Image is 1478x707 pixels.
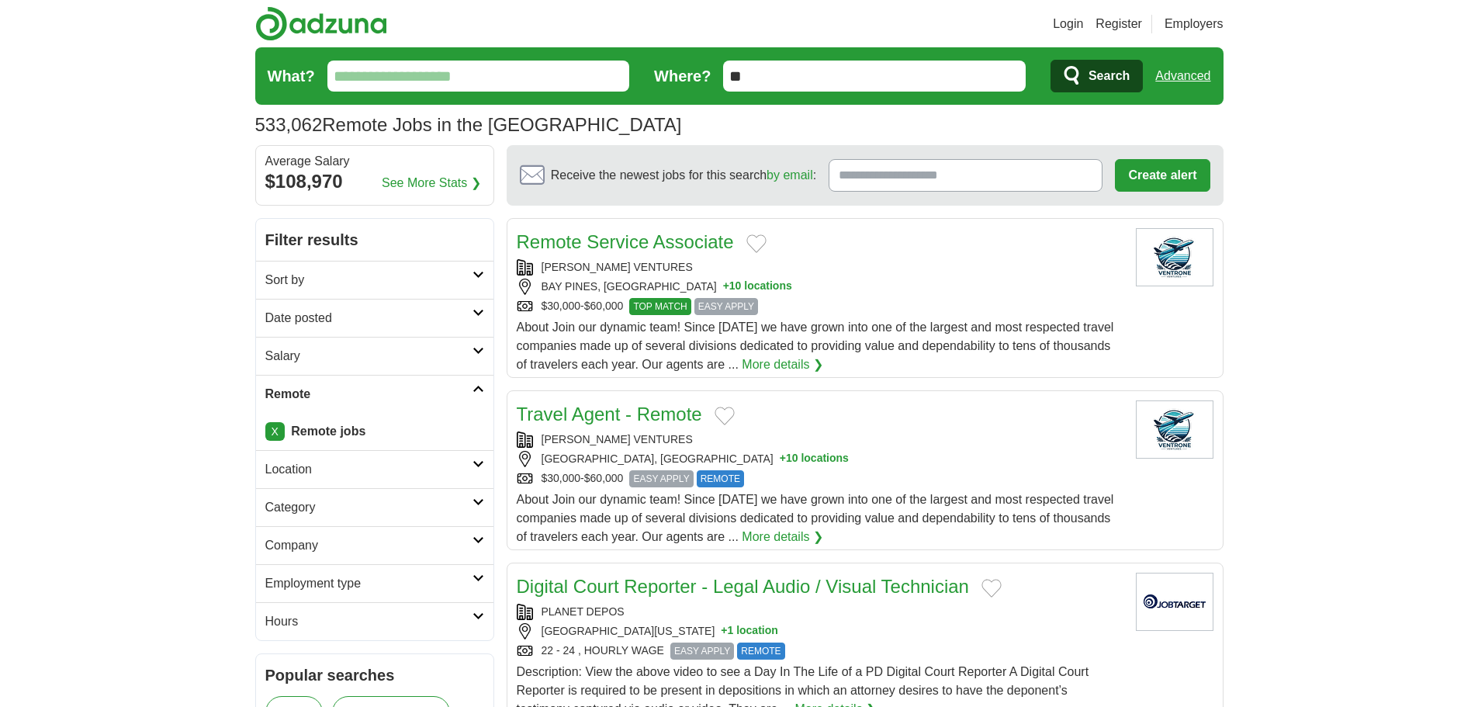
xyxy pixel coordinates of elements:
span: + [780,451,786,467]
div: $30,000-$60,000 [517,298,1123,315]
a: Location [256,450,493,488]
h2: Date posted [265,309,472,328]
a: X [265,422,285,441]
a: Salary [256,337,493,375]
span: EASY APPLY [694,298,758,315]
a: Remote [256,375,493,413]
span: About Join our dynamic team! Since [DATE] we have grown into one of the largest and most respecte... [517,321,1114,371]
h2: Hours [265,612,472,631]
span: 533,062 [255,111,323,139]
a: Travel Agent - Remote [517,404,702,425]
a: See More Stats ❯ [382,174,481,192]
strong: Remote jobs [291,425,365,438]
h2: Company [265,536,472,555]
label: What? [268,64,315,88]
span: EASY APPLY [670,643,734,660]
a: Date posted [256,299,493,337]
button: Add to favorite jobs [746,234,767,253]
h2: Remote [265,385,472,404]
button: Add to favorite jobs [981,579,1002,598]
h2: Location [265,460,472,479]
a: Sort by [256,261,493,299]
div: [PERSON_NAME] VENTURES [517,431,1123,448]
span: REMOTE [737,643,784,660]
button: +1 location [721,623,778,639]
span: Search [1089,61,1130,92]
a: Employment type [256,564,493,602]
span: EASY APPLY [629,470,693,487]
div: [PERSON_NAME] VENTURES [517,259,1123,276]
a: Remote Service Associate [517,231,734,252]
button: Create alert [1115,159,1210,192]
div: BAY PINES, [GEOGRAPHIC_DATA] [517,279,1123,295]
div: [GEOGRAPHIC_DATA][US_STATE] [517,623,1123,639]
span: Receive the newest jobs for this search : [551,166,816,185]
a: Register [1096,15,1142,33]
span: TOP MATCH [629,298,691,315]
span: + [723,279,729,295]
a: More details ❯ [742,528,823,546]
a: Category [256,488,493,526]
a: Login [1053,15,1083,33]
div: $108,970 [265,168,484,196]
div: $30,000-$60,000 [517,470,1123,487]
h1: Remote Jobs in the [GEOGRAPHIC_DATA] [255,114,682,135]
h2: Popular searches [265,664,484,687]
span: About Join our dynamic team! Since [DATE] we have grown into one of the largest and most respecte... [517,493,1114,543]
div: Average Salary [265,155,484,168]
h2: Category [265,498,472,517]
div: [GEOGRAPHIC_DATA], [GEOGRAPHIC_DATA] [517,451,1123,467]
h2: Employment type [265,574,472,593]
span: + [721,623,727,639]
a: More details ❯ [742,355,823,374]
span: REMOTE [697,470,744,487]
a: Hours [256,602,493,640]
button: Add to favorite jobs [715,407,735,425]
label: Where? [654,64,711,88]
h2: Salary [265,347,472,366]
button: +10 locations [780,451,849,467]
h2: Filter results [256,219,493,261]
div: 22 - 24 , HOURLY WAGE [517,643,1123,660]
img: Company logo [1136,573,1213,631]
a: Company [256,526,493,564]
h2: Sort by [265,271,472,289]
img: Company logo [1136,228,1213,286]
img: Adzuna logo [255,6,387,41]
button: +10 locations [723,279,792,295]
img: Company logo [1136,400,1213,459]
a: Advanced [1155,61,1210,92]
button: Search [1051,60,1143,92]
div: PLANET DEPOS [517,604,1123,620]
a: Employers [1165,15,1224,33]
a: by email [767,168,813,182]
a: Digital Court Reporter - Legal Audio / Visual Technician [517,576,969,597]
